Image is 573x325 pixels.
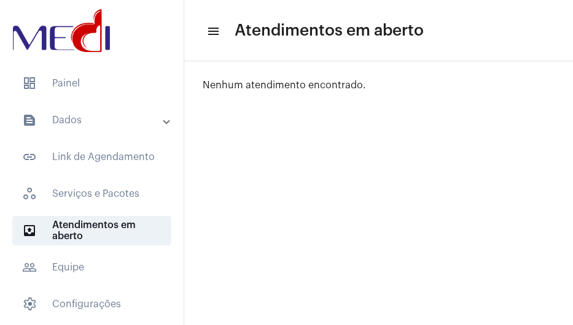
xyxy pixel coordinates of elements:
[10,6,113,55] img: d3a1b5fa-500b-b90f-5a1c-719c20e9830b.png
[12,216,171,245] span: Atendimentos em aberto
[22,113,37,128] mat-icon: sidenav icon
[12,69,171,98] span: Painel
[206,24,219,39] mat-icon: sidenav icon
[203,80,366,90] span: Nenhum atendimento encontrado.
[12,179,171,208] span: Serviços e Pacotes
[12,253,171,282] span: Equipe
[235,21,424,40] span: Atendimentos em aberto
[22,260,37,275] mat-icon: sidenav icon
[12,289,171,319] span: Configurações
[22,113,164,128] mat-panel-title: Dados
[7,105,184,135] mat-expansion-panel-header: sidenav iconDados
[22,297,37,312] span: sidenav icon
[12,142,171,172] span: Link de Agendamento
[22,186,37,201] span: sidenav icon
[22,223,37,238] mat-icon: sidenav icon
[22,150,37,164] mat-icon: sidenav icon
[22,76,37,91] span: sidenav icon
